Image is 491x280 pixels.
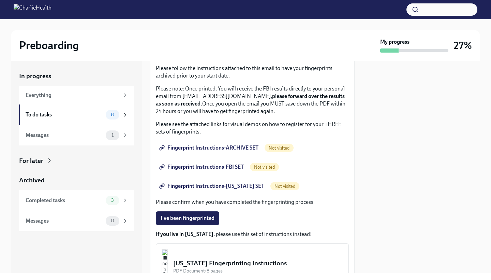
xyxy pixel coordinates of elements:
span: Not visited [250,165,279,170]
p: , please use this set of instructions instead! [156,230,349,238]
span: 1 [107,132,118,138]
p: Please note: Once printed, You will receive the FBI results directly to your personal email from ... [156,85,349,115]
span: Fingerprint Instructions-FBI SET [161,164,244,170]
a: Fingerprint Instructions-ARCHIVE SET [156,141,263,155]
a: For later [19,156,134,165]
span: Fingerprint Instructions-[US_STATE] SET [161,183,264,190]
span: Fingerprint Instructions-ARCHIVE SET [161,144,258,151]
div: Messages [26,131,103,139]
a: To do tasks8 [19,104,134,125]
a: Archived [19,176,134,185]
img: CharlieHealth [14,4,51,15]
span: I've been fingerprinted [161,215,214,222]
span: 3 [107,198,118,203]
a: Everything [19,86,134,104]
strong: My progress [380,38,410,46]
a: Fingerprint Instructions-FBI SET [156,160,249,174]
a: Completed tasks3 [19,190,134,211]
a: In progress [19,72,134,81]
div: PDF Document • 8 pages [173,268,343,274]
span: Not visited [270,184,299,189]
h2: Preboarding [19,39,79,52]
a: Messages0 [19,211,134,231]
p: Please see the attached links for visual demos on how to register for your THREE sets of fingerpr... [156,121,349,136]
a: Messages1 [19,125,134,145]
div: [US_STATE] Fingerprinting Instructions [173,259,343,268]
div: Everything [26,92,119,99]
div: To do tasks [26,111,103,118]
button: I've been fingerprinted [156,211,219,225]
span: Not visited [265,145,294,151]
strong: If you live in [US_STATE] [156,231,213,237]
p: Please follow the instructions attached to this email to have your fingerprints archived prior to... [156,65,349,80]
span: 8 [107,112,118,117]
a: Fingerprint Instructions-[US_STATE] SET [156,179,269,193]
div: For later [19,156,43,165]
h3: 27% [454,39,472,52]
div: Completed tasks [26,197,103,204]
div: Messages [26,217,103,225]
p: Please confirm when you have completed the fingerprinting process [156,198,349,206]
span: 0 [107,218,118,223]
